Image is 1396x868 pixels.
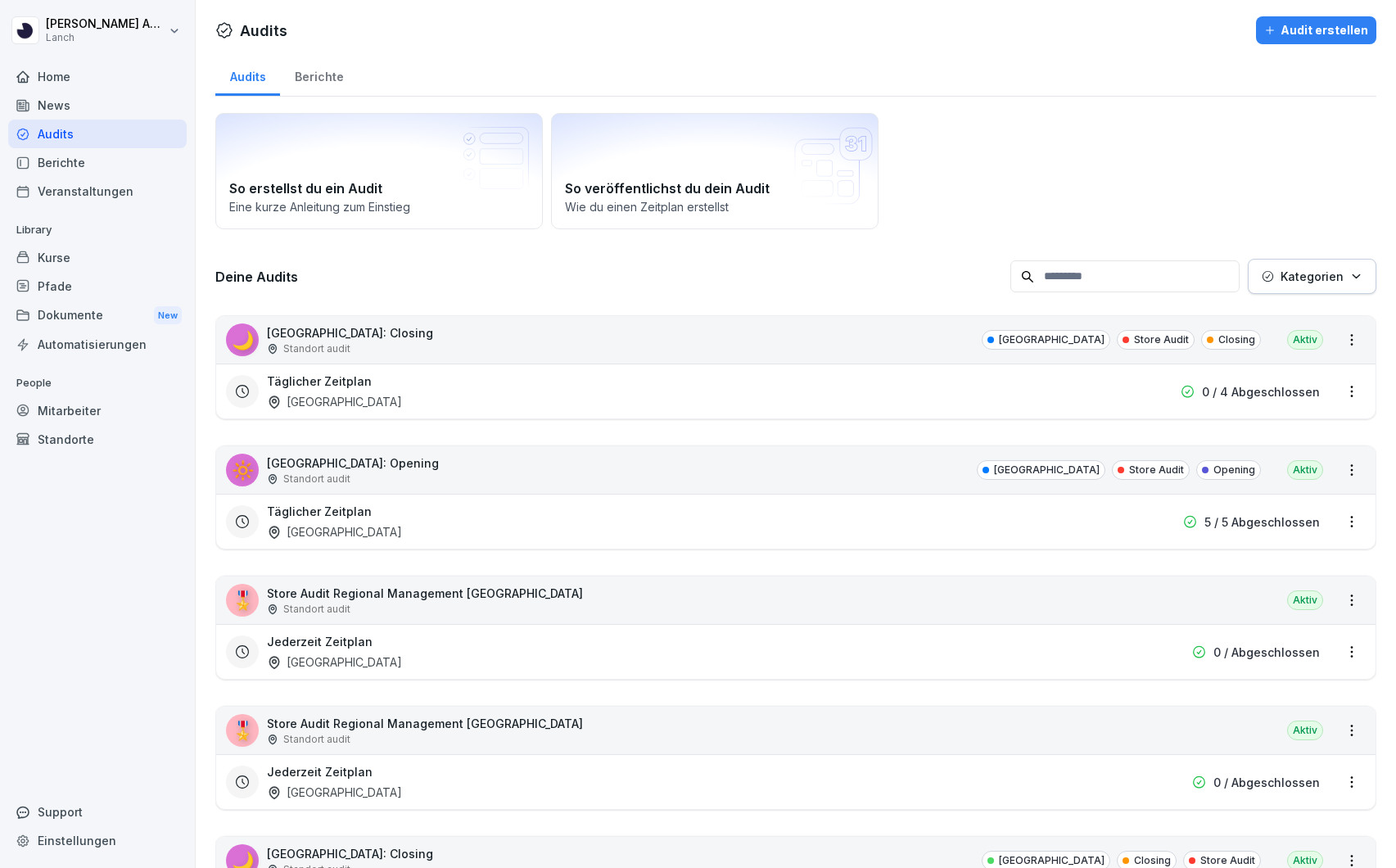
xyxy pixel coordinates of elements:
div: 🔆 [226,454,259,486]
p: [PERSON_NAME] Ahlert [46,17,165,31]
a: Einstellungen [8,826,187,855]
a: Standorte [8,425,187,454]
button: Audit erstellen [1256,16,1376,44]
p: Store Audit Regional Management [GEOGRAPHIC_DATA] [267,715,583,732]
a: So veröffentlichst du dein AuditWie du einen Zeitplan erstellst [551,113,879,229]
p: Store Audit Regional Management [GEOGRAPHIC_DATA] [267,585,583,602]
p: [GEOGRAPHIC_DATA]: Opening [267,454,439,472]
p: Lanch [46,32,165,43]
p: [GEOGRAPHIC_DATA]: Closing [267,324,433,341]
p: Library [8,217,187,243]
a: Berichte [8,148,187,177]
button: Kategorien [1248,259,1376,294]
p: Store Audit [1129,463,1184,477]
p: Store Audit [1134,332,1189,347]
div: New [154,306,182,325]
p: Wie du einen Zeitplan erstellst [565,198,865,215]
p: 0 / Abgeschlossen [1213,774,1320,791]
a: Audits [215,54,280,96]
p: Standort audit [283,732,350,747]
h2: So erstellst du ein Audit [229,179,529,198]
p: People [8,370,187,396]
div: Aktiv [1287,330,1323,350]
a: DokumenteNew [8,301,187,331]
p: Standort audit [283,472,350,486]
div: [GEOGRAPHIC_DATA] [267,653,402,671]
div: 🎖️ [226,584,259,617]
a: Audits [8,120,187,148]
p: Opening [1213,463,1255,477]
div: Audit erstellen [1264,21,1368,39]
a: Mitarbeiter [8,396,187,425]
a: Kurse [8,243,187,272]
p: 0 / 4 Abgeschlossen [1202,383,1320,400]
a: Home [8,62,187,91]
h3: Jederzeit Zeitplan [267,633,373,650]
p: Closing [1218,332,1255,347]
h2: So veröffentlichst du dein Audit [565,179,865,198]
h3: Deine Audits [215,268,1002,286]
a: Veranstaltungen [8,177,187,206]
div: [GEOGRAPHIC_DATA] [267,523,402,540]
p: Eine kurze Anleitung zum Einstieg [229,198,529,215]
h3: Täglicher Zeitplan [267,503,372,520]
div: [GEOGRAPHIC_DATA] [267,393,402,410]
div: Aktiv [1287,460,1323,480]
a: Pfade [8,272,187,301]
p: [GEOGRAPHIC_DATA] [999,853,1105,868]
p: Standort audit [283,341,350,356]
p: Kategorien [1281,268,1344,285]
h3: Jederzeit Zeitplan [267,763,373,780]
a: News [8,91,187,120]
p: Standort audit [283,602,350,617]
a: So erstellst du ein AuditEine kurze Anleitung zum Einstieg [215,113,543,229]
div: [GEOGRAPHIC_DATA] [267,784,402,801]
p: [GEOGRAPHIC_DATA]: Closing [267,845,433,862]
div: Aktiv [1287,590,1323,610]
p: [GEOGRAPHIC_DATA] [999,332,1105,347]
h3: Täglicher Zeitplan [267,373,372,390]
a: Berichte [280,54,358,96]
div: Support [8,798,187,826]
a: Automatisierungen [8,330,187,359]
p: Closing [1134,853,1171,868]
p: 0 / Abgeschlossen [1213,644,1320,661]
p: 5 / 5 Abgeschlossen [1204,513,1320,531]
div: Dokumente [8,301,187,331]
div: 🎖️ [226,714,259,747]
h1: Audits [240,20,287,42]
p: Store Audit [1200,853,1255,868]
div: 🌙 [226,323,259,356]
div: Aktiv [1287,721,1323,740]
p: [GEOGRAPHIC_DATA] [994,463,1100,477]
